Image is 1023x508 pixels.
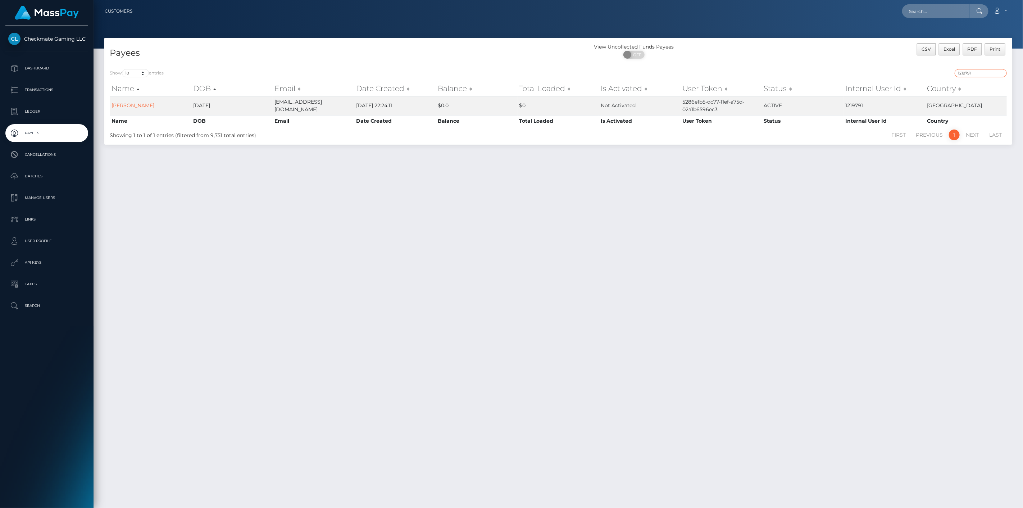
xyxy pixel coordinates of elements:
[110,47,553,59] h4: Payees
[273,81,354,96] th: Email: activate to sort column ascending
[681,115,762,127] th: User Token
[627,51,645,59] span: OFF
[681,81,762,96] th: User Token: activate to sort column ascending
[436,96,518,115] td: $0.0
[518,115,599,127] th: Total Loaded
[273,96,354,115] td: [EMAIL_ADDRESS][DOMAIN_NAME]
[917,43,936,55] button: CSV
[354,115,436,127] th: Date Created
[8,214,85,225] p: Links
[354,81,436,96] th: Date Created: activate to sort column ascending
[354,96,436,115] td: [DATE] 22:24:11
[925,115,1007,127] th: Country
[5,81,88,99] a: Transactions
[922,46,931,52] span: CSV
[191,81,273,96] th: DOB: activate to sort column descending
[681,96,762,115] td: 5286e1b5-dc77-11ef-a75d-02a1b6596ec3
[8,63,85,74] p: Dashboard
[8,236,85,246] p: User Profile
[8,192,85,203] p: Manage Users
[5,36,88,42] span: Checkmate Gaming LLC
[5,146,88,164] a: Cancellations
[5,124,88,142] a: Payees
[925,96,1007,115] td: [GEOGRAPHIC_DATA]
[8,257,85,268] p: API Keys
[5,232,88,250] a: User Profile
[599,96,681,115] td: Not Activated
[518,81,599,96] th: Total Loaded: activate to sort column ascending
[844,96,925,115] td: 1219791
[8,279,85,290] p: Taxes
[5,103,88,121] a: Ledger
[8,106,85,117] p: Ledger
[5,167,88,185] a: Batches
[963,43,982,55] button: PDF
[122,69,149,77] select: Showentries
[8,149,85,160] p: Cancellations
[8,128,85,139] p: Payees
[105,4,132,19] a: Customers
[15,6,79,20] img: MassPay Logo
[844,115,925,127] th: Internal User Id
[436,115,518,127] th: Balance
[5,254,88,272] a: API Keys
[8,171,85,182] p: Batches
[110,69,164,77] label: Show entries
[5,189,88,207] a: Manage Users
[110,129,477,139] div: Showing 1 to 1 of 1 entries (filtered from 9,751 total entries)
[112,102,154,109] a: [PERSON_NAME]
[985,43,1005,55] button: Print
[8,33,21,45] img: Checkmate Gaming LLC
[955,69,1007,77] input: Search transactions
[8,300,85,311] p: Search
[5,297,88,315] a: Search
[949,130,960,140] a: 1
[902,4,970,18] input: Search...
[518,96,599,115] td: $0
[5,59,88,77] a: Dashboard
[191,115,273,127] th: DOB
[8,85,85,95] p: Transactions
[990,46,1001,52] span: Print
[110,81,191,96] th: Name: activate to sort column ascending
[968,46,977,52] span: PDF
[273,115,354,127] th: Email
[762,96,844,115] td: ACTIVE
[110,115,191,127] th: Name
[925,81,1007,96] th: Country: activate to sort column ascending
[762,115,844,127] th: Status
[436,81,518,96] th: Balance: activate to sort column ascending
[5,210,88,228] a: Links
[558,43,710,51] div: View Uncollected Funds Payees
[599,115,681,127] th: Is Activated
[939,43,960,55] button: Excel
[191,96,273,115] td: [DATE]
[762,81,844,96] th: Status: activate to sort column ascending
[844,81,925,96] th: Internal User Id: activate to sort column ascending
[599,81,681,96] th: Is Activated: activate to sort column ascending
[944,46,955,52] span: Excel
[5,275,88,293] a: Taxes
